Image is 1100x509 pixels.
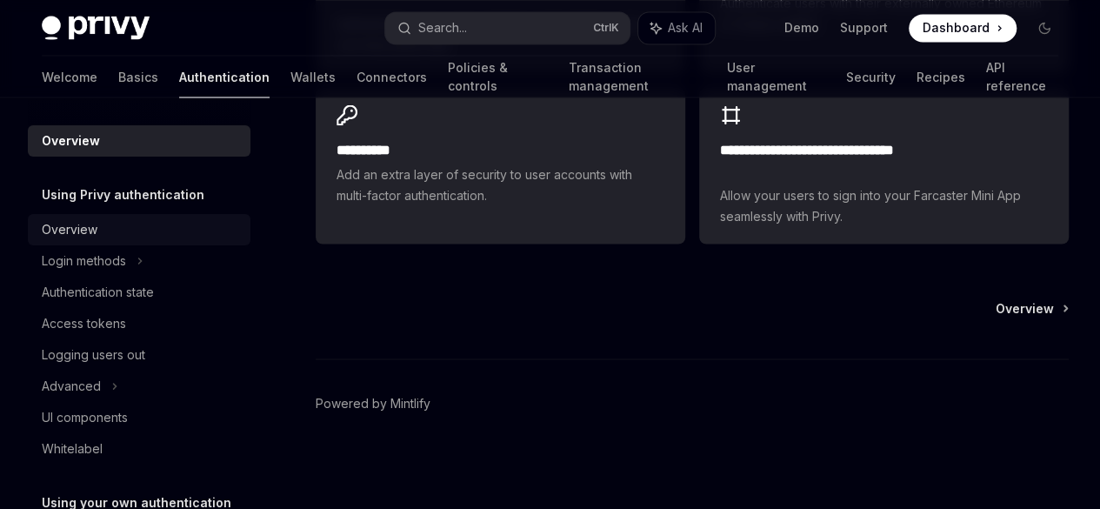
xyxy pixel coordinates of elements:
a: Security [845,56,895,97]
span: Ctrl K [593,21,619,35]
a: Support [840,19,888,37]
a: Connectors [357,56,427,97]
div: Advanced [42,376,101,397]
a: Overview [996,299,1067,317]
a: Authentication state [28,277,250,308]
a: Recipes [916,56,964,97]
span: Overview [996,299,1054,317]
div: Search... [418,17,467,38]
span: Ask AI [668,19,703,37]
span: Allow your users to sign into your Farcaster Mini App seamlessly with Privy. [720,184,1048,226]
a: Logging users out [28,339,250,371]
a: Basics [118,56,158,97]
a: Overview [28,214,250,245]
div: Authentication state [42,282,154,303]
a: Dashboard [909,14,1017,42]
div: Overview [42,131,100,151]
div: Logging users out [42,345,145,365]
div: Access tokens [42,313,126,334]
button: Ask AI [638,12,715,44]
button: Search...CtrlK [385,12,630,44]
a: API reference [985,56,1058,97]
div: Login methods [42,251,126,271]
a: User management [727,56,825,97]
div: UI components [42,407,128,428]
a: Overview [28,125,250,157]
a: Wallets [290,56,336,97]
span: Dashboard [923,19,990,37]
a: Welcome [42,56,97,97]
div: Whitelabel [42,439,103,459]
a: Powered by Mintlify [316,394,430,412]
button: Toggle dark mode [1030,14,1058,42]
a: Policies & controls [448,56,547,97]
a: Whitelabel [28,433,250,465]
a: UI components [28,402,250,433]
a: Authentication [179,56,270,97]
div: Overview [42,219,97,240]
a: Transaction management [568,56,705,97]
a: Demo [784,19,819,37]
h5: Using Privy authentication [42,184,204,205]
img: dark logo [42,16,150,40]
a: **** *****Add an extra layer of security to user accounts with multi-factor authentication. [316,87,685,244]
a: Access tokens [28,308,250,339]
span: Add an extra layer of security to user accounts with multi-factor authentication. [337,164,664,205]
